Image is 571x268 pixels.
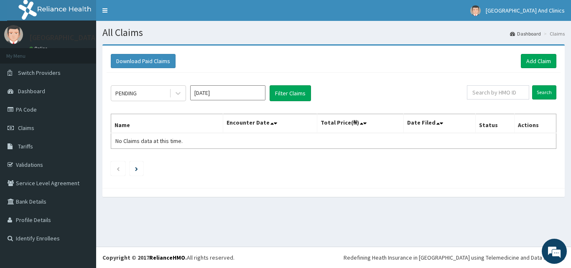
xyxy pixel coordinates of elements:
a: Previous page [116,165,120,172]
th: Encounter Date [223,114,317,133]
li: Claims [542,30,565,37]
input: Select Month and Year [190,85,265,100]
span: Dashboard [18,87,45,95]
a: Dashboard [510,30,541,37]
span: Switch Providers [18,69,61,77]
a: Add Claim [521,54,556,68]
a: Next page [135,165,138,172]
div: PENDING [115,89,137,97]
button: Filter Claims [270,85,311,101]
span: Claims [18,124,34,132]
th: Name [111,114,223,133]
input: Search [532,85,556,100]
button: Download Paid Claims [111,54,176,68]
th: Date Filed [404,114,476,133]
span: Tariffs [18,143,33,150]
img: User Image [470,5,481,16]
footer: All rights reserved. [96,247,571,268]
th: Actions [514,114,556,133]
th: Status [476,114,515,133]
span: [GEOGRAPHIC_DATA] And Clinics [486,7,565,14]
strong: Copyright © 2017 . [102,254,187,261]
a: RelianceHMO [149,254,185,261]
p: [GEOGRAPHIC_DATA] And Clinics [29,34,135,41]
div: Redefining Heath Insurance in [GEOGRAPHIC_DATA] using Telemedicine and Data Science! [344,253,565,262]
th: Total Price(₦) [317,114,404,133]
input: Search by HMO ID [467,85,529,100]
img: User Image [4,25,23,44]
h1: All Claims [102,27,565,38]
span: No Claims data at this time. [115,137,183,145]
a: Online [29,46,49,51]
